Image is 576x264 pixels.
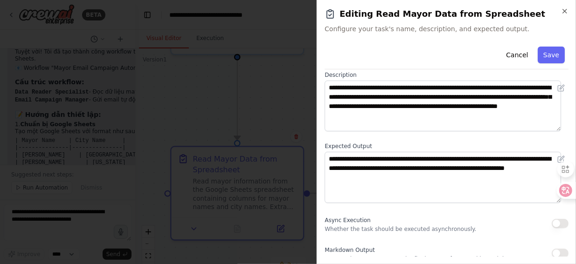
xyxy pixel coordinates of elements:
button: Open in editor [555,82,567,94]
button: Open in editor [555,154,567,165]
label: Expected Output [325,142,569,150]
span: Async Execution [325,217,370,223]
p: Whether the task should be executed asynchronously. [325,225,476,233]
span: Markdown Output [325,247,375,253]
label: Description [325,71,569,79]
p: Instruct the agent to return the final answer formatted in Markdown [325,255,515,263]
h2: Editing Read Mayor Data from Spreadsheet [325,7,569,20]
span: Configure your task's name, description, and expected output. [325,24,569,34]
button: Save [538,47,565,63]
button: Cancel [500,47,534,63]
